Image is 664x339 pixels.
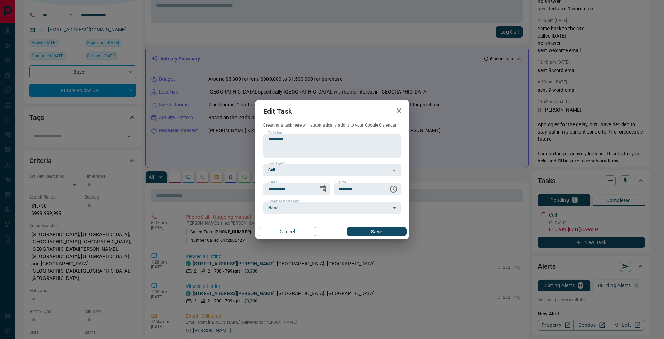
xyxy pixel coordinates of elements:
[268,131,282,135] label: Task Note
[268,180,277,185] label: Date
[316,182,330,196] button: Choose date, selected date is Aug 19, 2025
[339,180,348,185] label: Time
[255,100,300,122] h2: Edit Task
[263,122,401,128] p: Creating a task here will automatically add it to your Google Calendar.
[268,161,285,166] label: Task Type
[263,164,401,176] div: Call
[268,199,302,203] label: Google Calendar Alert
[347,227,406,236] button: Save
[263,202,401,214] div: None
[386,182,400,196] button: Choose time, selected time is 6:00 AM
[258,227,317,236] button: Cancel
